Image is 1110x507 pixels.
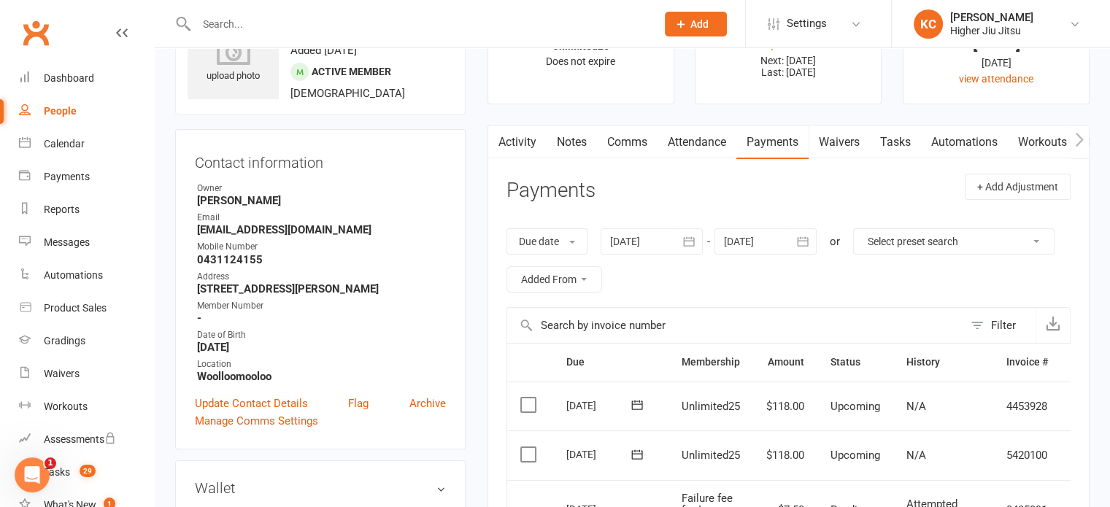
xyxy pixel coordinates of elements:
[44,433,116,445] div: Assessments
[753,430,817,480] td: $118.00
[682,449,740,462] span: Unlimited25
[965,174,1071,200] button: + Add Adjustment
[197,194,446,207] strong: [PERSON_NAME]
[658,125,736,159] a: Attendance
[668,344,753,381] th: Membership
[690,18,709,30] span: Add
[44,171,90,182] div: Payments
[787,7,827,40] span: Settings
[44,105,77,117] div: People
[993,382,1061,431] td: 4453928
[830,449,880,462] span: Upcoming
[197,282,446,295] strong: [STREET_ADDRESS][PERSON_NAME]
[197,253,446,266] strong: 0431124155
[80,465,96,477] span: 29
[917,55,1076,71] div: [DATE]
[44,335,85,347] div: Gradings
[195,412,318,430] a: Manage Comms Settings
[197,370,446,383] strong: Woolloomooloo
[809,125,870,159] a: Waivers
[197,182,446,196] div: Owner
[18,15,54,51] a: Clubworx
[597,125,658,159] a: Comms
[44,72,94,84] div: Dashboard
[348,395,369,412] a: Flag
[44,368,80,379] div: Waivers
[1008,125,1077,159] a: Workouts
[197,328,446,342] div: Date of Birth
[197,223,446,236] strong: [EMAIL_ADDRESS][DOMAIN_NAME]
[553,344,668,381] th: Due
[290,44,357,57] time: Added [DATE]
[566,394,633,417] div: [DATE]
[830,400,880,413] span: Upcoming
[19,357,154,390] a: Waivers
[197,311,446,325] strong: -
[950,11,1033,24] div: [PERSON_NAME]
[195,480,446,496] h3: Wallet
[709,55,868,78] p: Next: [DATE] Last: [DATE]
[44,138,85,150] div: Calendar
[19,390,154,423] a: Workouts
[19,423,154,456] a: Assessments
[959,73,1033,85] a: view attendance
[312,66,391,77] span: Active member
[921,125,1008,159] a: Automations
[44,302,107,314] div: Product Sales
[963,308,1036,343] button: Filter
[665,12,727,36] button: Add
[45,457,56,469] span: 1
[991,317,1016,334] div: Filter
[44,466,70,478] div: Tasks
[15,457,50,492] iframe: Intercom live chat
[736,125,809,159] a: Payments
[950,24,1033,37] div: Higher Jiu Jitsu
[19,226,154,259] a: Messages
[19,259,154,292] a: Automations
[195,395,308,412] a: Update Contact Details
[906,449,926,462] span: N/A
[197,240,446,254] div: Mobile Number
[197,357,446,371] div: Location
[506,266,602,293] button: Added From
[197,299,446,313] div: Member Number
[19,292,154,325] a: Product Sales
[566,443,633,465] div: [DATE]
[488,125,547,159] a: Activity
[917,36,1076,51] div: [DATE]
[19,128,154,160] a: Calendar
[44,236,90,248] div: Messages
[44,269,103,281] div: Automations
[993,344,1061,381] th: Invoice #
[753,344,817,381] th: Amount
[19,95,154,128] a: People
[192,14,646,34] input: Search...
[546,55,615,67] span: Does not expire
[547,125,597,159] a: Notes
[870,125,921,159] a: Tasks
[44,400,88,412] div: Workouts
[19,456,154,489] a: Tasks 29
[906,400,926,413] span: N/A
[290,87,405,100] span: [DEMOGRAPHIC_DATA]
[19,62,154,95] a: Dashboard
[19,325,154,357] a: Gradings
[197,341,446,354] strong: [DATE]
[19,160,154,193] a: Payments
[506,179,596,202] h3: Payments
[188,36,279,84] div: upload photo
[197,211,446,225] div: Email
[830,233,840,250] div: or
[409,395,446,412] a: Archive
[753,382,817,431] td: $118.00
[993,430,1061,480] td: 5420100
[817,344,893,381] th: Status
[507,308,963,343] input: Search by invoice number
[19,193,154,226] a: Reports
[709,36,868,51] div: $0.00
[682,400,740,413] span: Unlimited25
[506,228,587,255] button: Due date
[195,149,446,171] h3: Contact information
[914,9,943,39] div: KC
[197,270,446,284] div: Address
